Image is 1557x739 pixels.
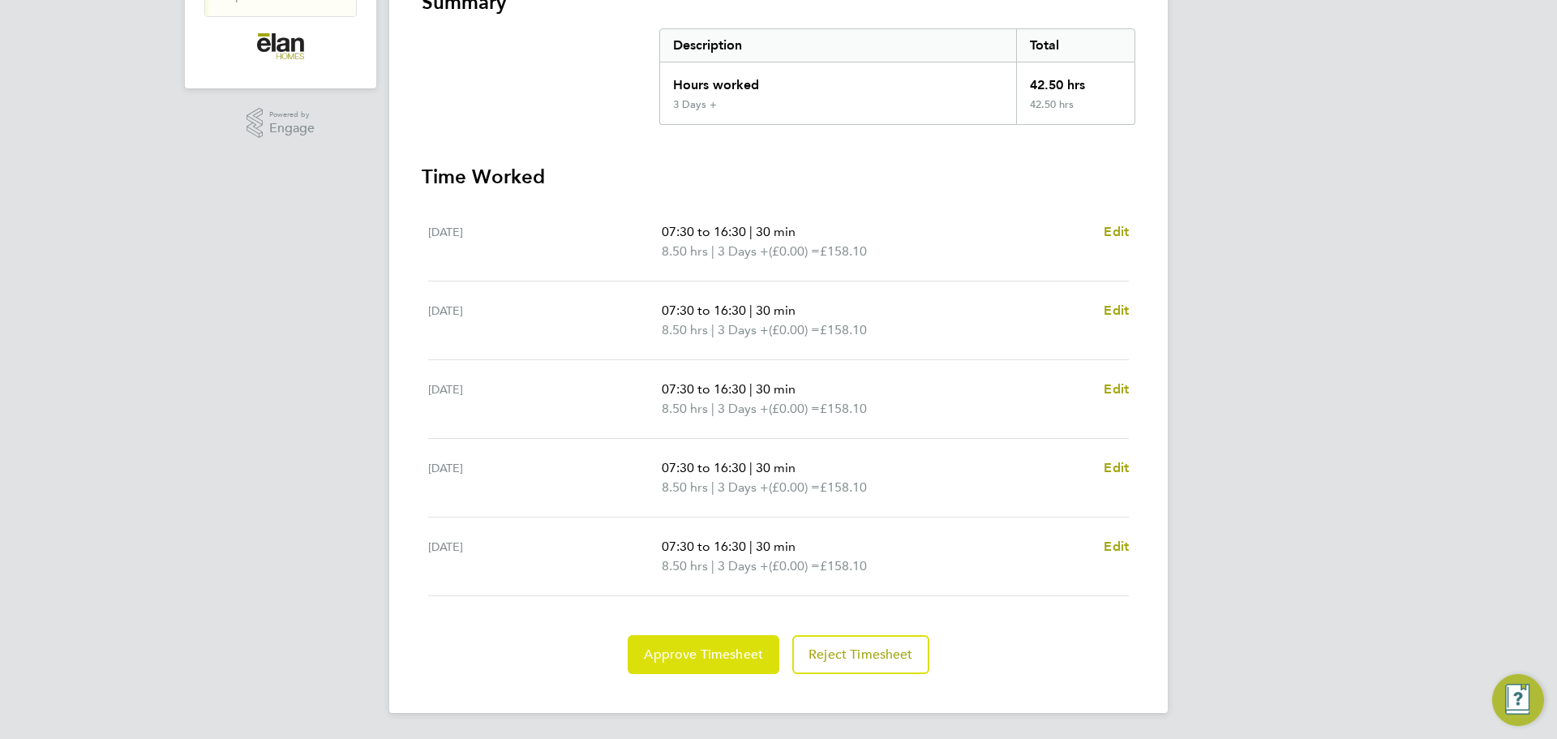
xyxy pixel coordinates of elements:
span: | [749,303,753,318]
span: | [711,479,714,495]
div: 3 Days + [673,98,717,111]
span: £158.10 [820,322,867,337]
span: (£0.00) = [769,322,820,337]
span: Engage [269,122,315,135]
span: (£0.00) = [769,401,820,416]
span: 07:30 to 16:30 [662,539,746,554]
span: £158.10 [820,243,867,259]
span: | [711,243,714,259]
span: | [749,224,753,239]
span: £158.10 [820,479,867,495]
span: 07:30 to 16:30 [662,224,746,239]
span: | [749,460,753,475]
span: 8.50 hrs [662,243,708,259]
button: Engage Resource Center [1492,674,1544,726]
a: Edit [1104,222,1129,242]
span: 07:30 to 16:30 [662,381,746,397]
a: Edit [1104,301,1129,320]
div: [DATE] [428,537,662,576]
div: Summary [659,28,1135,125]
div: 42.50 hrs [1016,62,1135,98]
a: Go to home page [204,33,357,59]
button: Approve Timesheet [628,635,779,674]
span: Edit [1104,381,1129,397]
span: 30 min [756,224,796,239]
span: | [749,539,753,554]
span: 07:30 to 16:30 [662,460,746,475]
span: | [711,322,714,337]
span: 30 min [756,303,796,318]
a: Edit [1104,380,1129,399]
div: [DATE] [428,380,662,419]
span: Edit [1104,224,1129,239]
button: Reject Timesheet [792,635,929,674]
span: 30 min [756,539,796,554]
div: [DATE] [428,222,662,261]
div: 42.50 hrs [1016,98,1135,124]
span: | [749,381,753,397]
span: | [711,401,714,416]
span: 8.50 hrs [662,401,708,416]
span: | [711,558,714,574]
h3: Time Worked [422,164,1135,190]
div: Hours worked [660,62,1016,98]
div: Description [660,29,1016,62]
span: £158.10 [820,401,867,416]
span: 3 Days + [718,478,769,497]
span: 30 min [756,460,796,475]
div: [DATE] [428,301,662,340]
span: Powered by [269,108,315,122]
div: [DATE] [428,458,662,497]
span: 8.50 hrs [662,479,708,495]
span: 30 min [756,381,796,397]
span: 3 Days + [718,242,769,261]
span: 8.50 hrs [662,558,708,574]
a: Edit [1104,458,1129,478]
span: 3 Days + [718,556,769,576]
a: Edit [1104,537,1129,556]
span: (£0.00) = [769,243,820,259]
img: elan-homes-logo-retina.png [257,33,304,59]
span: Edit [1104,539,1129,554]
a: Powered byEngage [247,108,315,139]
span: Edit [1104,303,1129,318]
span: 07:30 to 16:30 [662,303,746,318]
span: 3 Days + [718,399,769,419]
span: Reject Timesheet [809,647,913,663]
span: Approve Timesheet [644,647,763,663]
span: Edit [1104,460,1129,475]
span: £158.10 [820,558,867,574]
div: Total [1016,29,1135,62]
span: 8.50 hrs [662,322,708,337]
span: (£0.00) = [769,479,820,495]
span: 3 Days + [718,320,769,340]
span: (£0.00) = [769,558,820,574]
